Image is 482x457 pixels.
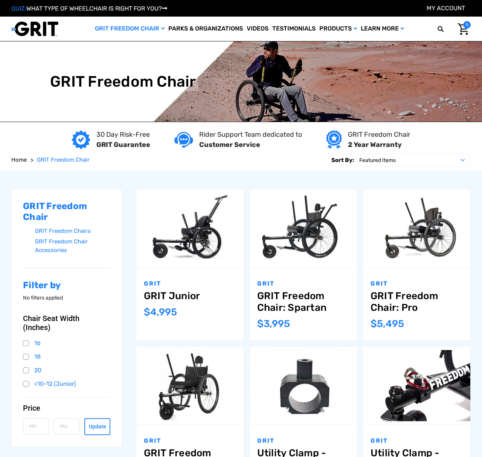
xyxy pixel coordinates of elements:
strong: GRIT Guarantee [96,141,150,149]
img: GRIT All-Terrain Wheelchair and Mobility Equipment [11,21,58,37]
img: Year warranty [326,130,342,149]
p: GRIT [257,279,349,288]
button: Update [84,418,110,435]
a: Parks & Organizations [166,17,245,41]
a: QUIZ:WHAT TYPE OF WHEELCHAIR IS RIGHT FOR YOU? [11,5,167,12]
a: GRIT Freedom Chair [37,156,90,164]
strong: 2 Year Warranty [348,141,402,149]
p: Rider Support Team dedicated to [199,130,302,140]
a: Products [317,17,359,41]
button: Chair Seat Width (Inches) [23,314,111,332]
span: $4,995 [144,306,177,318]
a: GRIT Freedom Chair [93,17,166,41]
img: GRIT Freedom Chair Pro: the Pro model shown including contoured Invacare Matrx seatback, Spinergy... [363,193,470,264]
img: Utility Clamp - Bare [250,350,357,422]
a: Utility Clamp - Rope Mount,$349.00 [363,347,470,425]
input: Search [441,21,452,37]
h2: Filter by [23,280,111,291]
a: Testimonials [270,17,317,41]
span: $5,495 [371,318,404,330]
p: GRIT [144,279,236,288]
img: GRIT Guarantee [72,130,90,149]
a: Cart with 0 items [452,21,471,37]
button: Price [23,404,111,413]
img: Cart [458,23,469,35]
a: GRIT Junior,$4,995.00 [144,290,236,302]
input: Max. [53,418,79,434]
p: 30 Day Risk-Free [96,130,150,140]
img: GRIT Freedom Chair: 3.0 [136,350,244,422]
span: GRIT Freedom Chair [37,156,90,163]
input: Min. [23,418,49,434]
h2: GRIT Freedom Chair [23,201,111,223]
a: <10-12 (Junior) [23,378,111,390]
a: GRIT Freedom Chair: Spartan,$3,995.00 [250,190,357,267]
img: GRIT Junior: GRIT Freedom Chair all terrain wheelchair engineered specifically for kids [136,193,244,264]
span: QUIZ: [11,5,26,12]
span: Home [11,156,27,163]
a: GRIT Freedom Chair: Spartan,$3,995.00 [257,290,349,313]
h1: GRIT Freedom Chair [50,73,196,91]
img: Utility Clamp - Rope Mount [363,350,470,422]
a: 18 [23,351,111,362]
a: GRIT Freedom Chair: 3.0,$2,995.00 [136,347,244,425]
p: GRIT Freedom Chair [348,130,410,140]
label: Sort By: [331,154,354,167]
span: Price [23,404,40,413]
span: $3,995 [257,318,290,330]
img: GRIT Freedom Chair: Spartan [250,193,357,264]
strong: Customer Service [199,141,260,149]
a: 16 [23,338,111,349]
a: GRIT Freedom Chairs [35,226,111,237]
a: GRIT Freedom Chair: Pro,$5,495.00 [363,190,470,267]
p: GRIT [371,436,463,445]
p: No filters applied [23,294,111,302]
a: GRIT Freedom Chair Accessories [35,236,111,255]
a: Home [11,156,27,164]
a: GRIT Freedom Chair: Pro,$5,495.00 [371,290,463,313]
a: Videos [245,17,270,41]
span: 0 [463,21,471,29]
p: GRIT [257,436,349,445]
a: Utility Clamp - Bare,$299.00 [250,347,357,425]
span: Chair Seat Width (Inches) [23,314,105,332]
a: Account [427,5,465,12]
p: GRIT [371,279,463,288]
a: GRIT Junior,$4,995.00 [136,190,244,267]
a: 20 [23,365,111,376]
img: Customer service [174,132,193,147]
a: Learn More [359,17,406,41]
p: GRIT [144,436,236,445]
